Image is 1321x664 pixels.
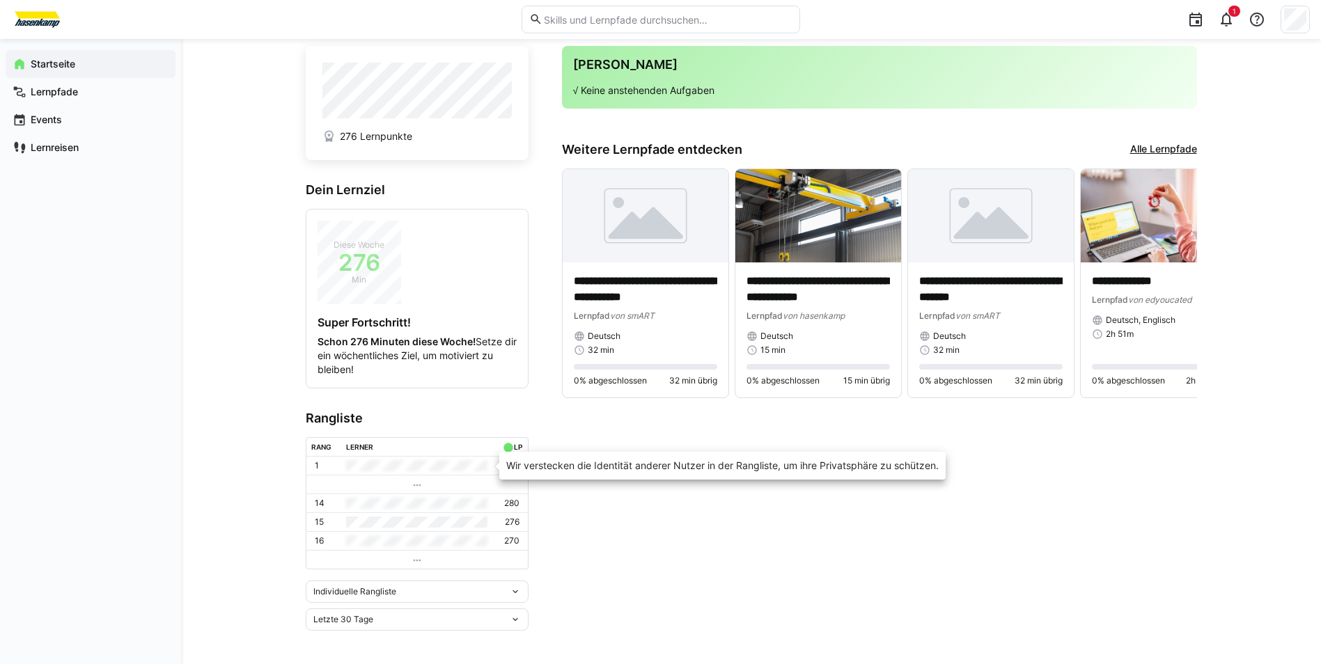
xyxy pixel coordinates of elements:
[933,331,966,342] span: Deutsch
[919,310,955,321] span: Lernpfad
[574,310,610,321] span: Lernpfad
[735,169,901,262] img: image
[504,535,519,546] p: 270
[1106,315,1175,326] span: Deutsch, Englisch
[573,57,1186,72] h3: [PERSON_NAME]
[1015,375,1063,386] span: 32 min übrig
[504,498,519,509] p: 280
[1128,294,1191,305] span: von edyoucated
[311,443,331,451] div: Rang
[955,310,1000,321] span: von smART
[610,310,655,321] span: von smART
[315,516,324,528] p: 15
[1130,142,1197,157] a: Alle Lernpfade
[346,443,373,451] div: Lerner
[908,169,1074,262] img: image
[506,459,939,471] span: Wir verstecken die Identität anderer Nutzer in der Rangliste, um ihre Privatsphäre zu schützen.
[514,443,522,451] div: LP
[306,182,529,198] h3: Dein Lernziel
[919,375,992,386] span: 0% abgeschlossen
[318,335,476,347] strong: Schon 276 Minuten diese Woche!
[542,13,792,26] input: Skills und Lernpfade durchsuchen…
[1081,169,1246,262] img: image
[1233,7,1236,15] span: 1
[588,331,620,342] span: Deutsch
[747,310,783,321] span: Lernpfad
[318,315,517,329] h4: Super Fortschritt!
[313,586,396,597] span: Individuelle Rangliste
[563,169,728,262] img: image
[669,375,717,386] span: 32 min übrig
[318,335,517,377] p: Setze dir ein wöchentliches Ziel, um motiviert zu bleiben!
[843,375,890,386] span: 15 min übrig
[505,516,519,528] p: 276
[760,331,793,342] span: Deutsch
[306,411,529,426] h3: Rangliste
[1092,375,1165,386] span: 0% abgeschlossen
[315,460,319,471] p: 1
[933,345,960,356] span: 32 min
[573,84,1186,97] p: √ Keine anstehenden Aufgaben
[562,142,742,157] h3: Weitere Lernpfade entdecken
[783,310,845,321] span: von hasenkamp
[315,535,324,546] p: 16
[574,375,647,386] span: 0% abgeschlossen
[1092,294,1128,305] span: Lernpfad
[313,614,373,625] span: Letzte 30 Tage
[315,498,325,509] p: 14
[588,345,614,356] span: 32 min
[340,129,412,143] span: 276 Lernpunkte
[760,345,785,356] span: 15 min
[1106,329,1134,340] span: 2h 51m
[1186,375,1235,386] span: 2h 51m übrig
[747,375,820,386] span: 0% abgeschlossen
